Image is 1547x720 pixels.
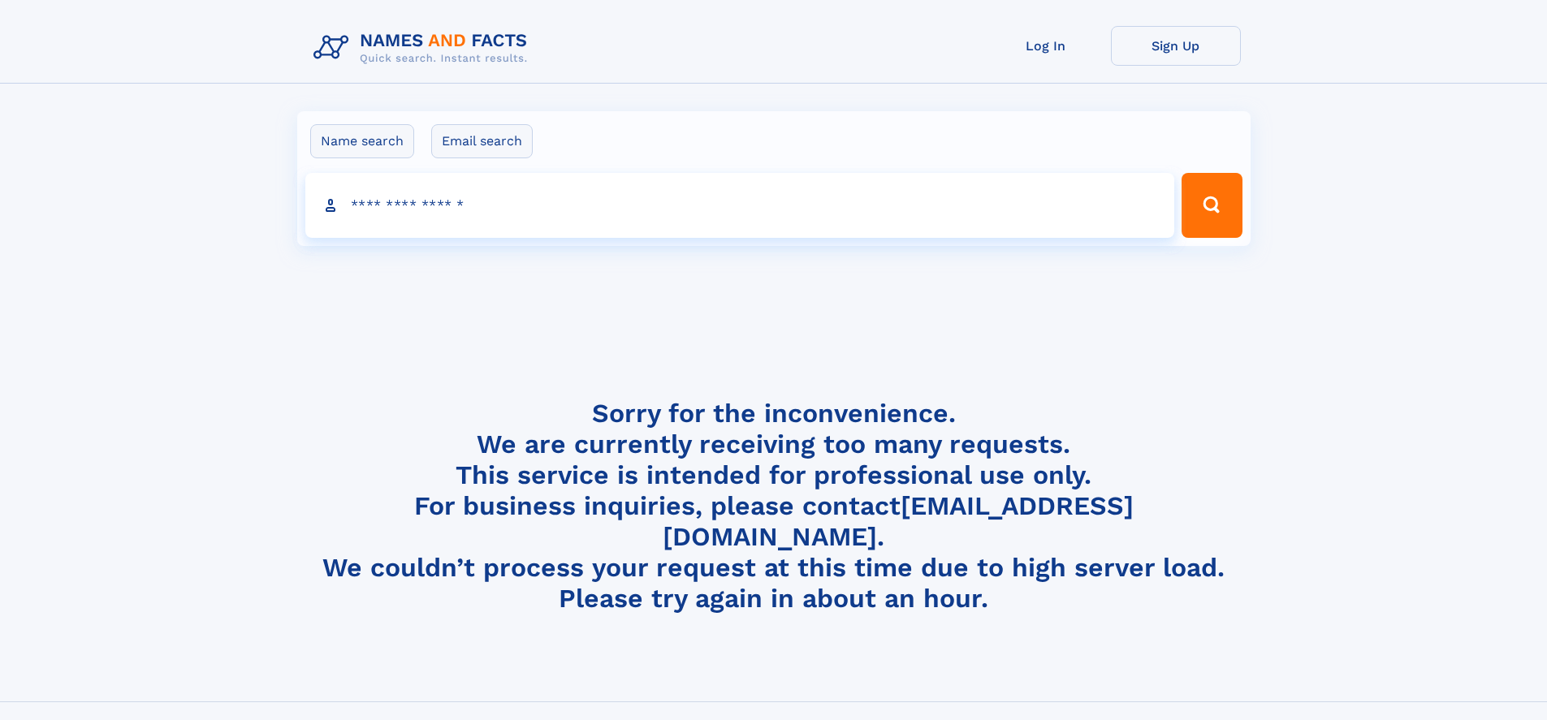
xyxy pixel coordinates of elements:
[310,124,414,158] label: Name search
[431,124,533,158] label: Email search
[305,173,1175,238] input: search input
[981,26,1111,66] a: Log In
[1111,26,1241,66] a: Sign Up
[307,26,541,70] img: Logo Names and Facts
[307,398,1241,614] h4: Sorry for the inconvenience. We are currently receiving too many requests. This service is intend...
[1182,173,1242,238] button: Search Button
[663,490,1134,552] a: [EMAIL_ADDRESS][DOMAIN_NAME]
